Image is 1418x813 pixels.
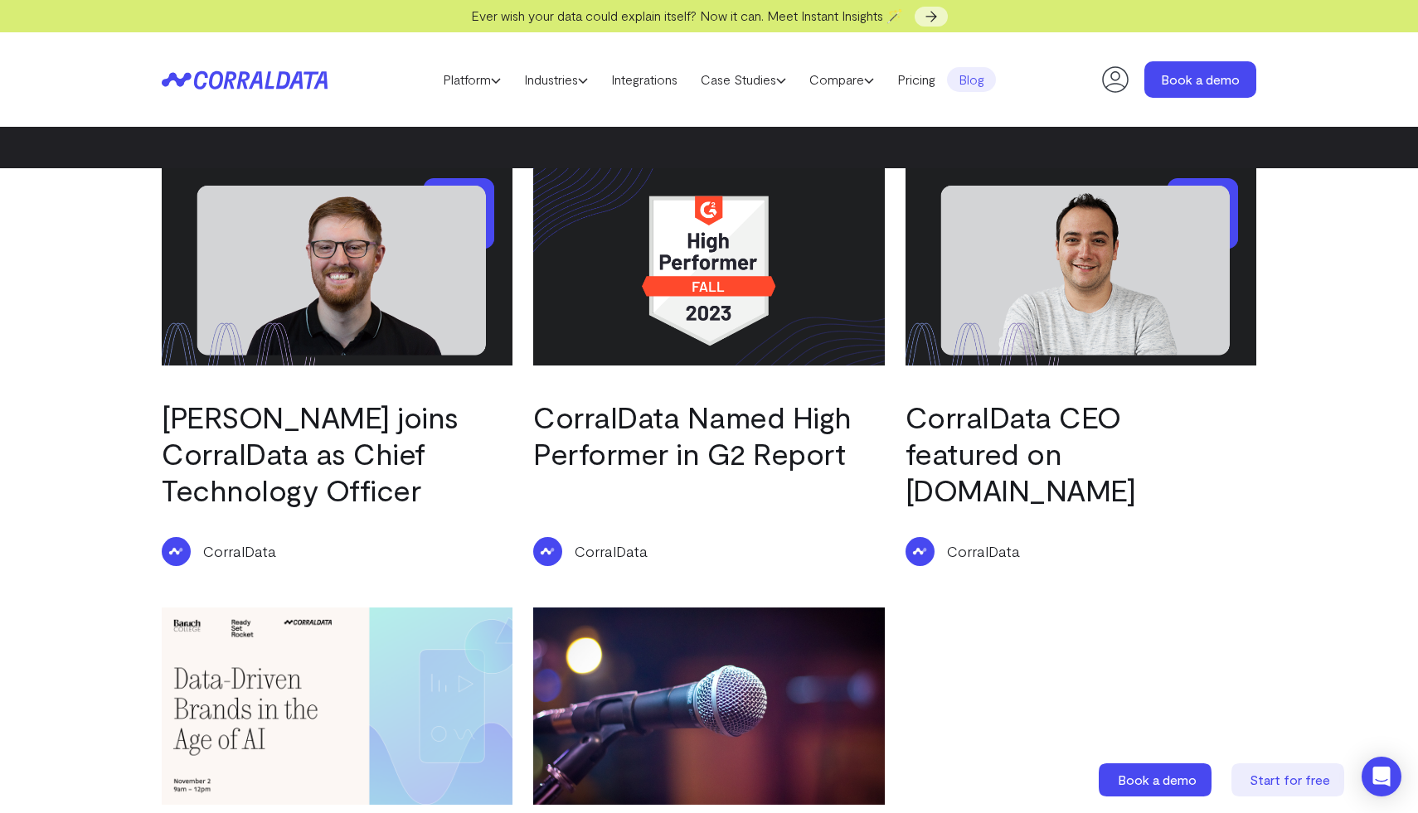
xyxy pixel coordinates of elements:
a: CorralData CEO featured on [DOMAIN_NAME] [906,399,1136,507]
a: CorralData Named High Performer in G2 Report [533,399,852,471]
a: Pricing [886,67,947,92]
img: Gareth Price [162,168,512,365]
img: Alex Lirtsman headshot [906,168,1256,365]
span: Start for free [1250,772,1330,787]
a: Integrations [600,67,689,92]
a: Case Studies [689,67,798,92]
a: Compare [798,67,886,92]
a: Book a demo [1099,763,1215,796]
a: [PERSON_NAME] joins CorralData as Chief Technology Officer [162,399,459,507]
p: CorralData [575,540,648,562]
a: Platform [431,67,512,92]
a: Start for free [1231,763,1348,796]
a: Industries [512,67,600,92]
div: Open Intercom Messenger [1362,757,1401,796]
span: Ever wish your data could explain itself? Now it can. Meet Instant Insights 🪄 [471,7,903,23]
img: G2 Badge [533,168,884,365]
a: Blog [947,67,996,92]
p: CorralData [203,540,276,562]
a: Book a demo [1144,61,1256,98]
span: Book a demo [1118,772,1197,787]
p: CorralData [947,540,1020,562]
